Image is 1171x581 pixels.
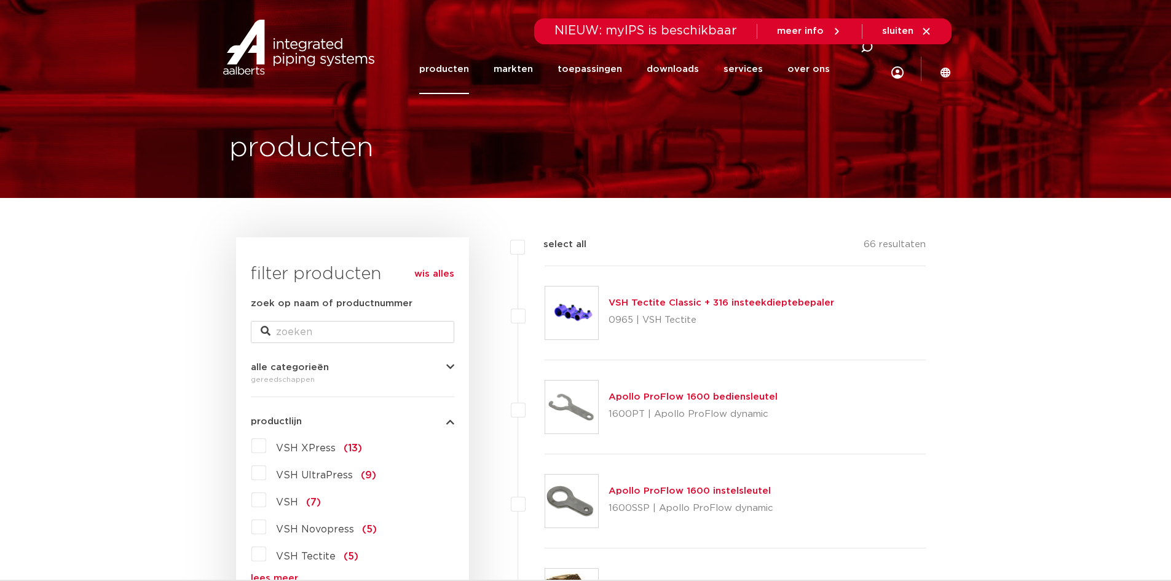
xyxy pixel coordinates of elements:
p: 1600SSP | Apollo ProFlow dynamic [609,499,773,518]
span: VSH Tectite [276,551,336,561]
input: zoeken [251,321,454,343]
a: over ons [787,44,830,94]
a: Apollo ProFlow 1600 instelsleutel [609,486,771,496]
img: Thumbnail for Apollo ProFlow 1600 instelsleutel [545,475,598,528]
a: sluiten [882,26,932,37]
p: 66 resultaten [864,237,926,256]
p: 0965 | VSH Tectite [609,310,834,330]
span: VSH [276,497,298,507]
img: Thumbnail for VSH Tectite Classic + 316 insteekdieptebepaler [545,287,598,339]
span: (7) [306,497,321,507]
a: Apollo ProFlow 1600 bediensleutel [609,392,778,401]
button: productlijn [251,417,454,426]
a: downloads [647,44,699,94]
img: Thumbnail for Apollo ProFlow 1600 bediensleutel [545,381,598,433]
span: (13) [344,443,362,453]
p: 1600PT | Apollo ProFlow dynamic [609,405,778,424]
span: (9) [361,470,376,480]
span: VSH UltraPress [276,470,353,480]
span: NIEUW: myIPS is beschikbaar [554,25,737,37]
label: select all [525,237,586,252]
a: services [723,44,763,94]
a: VSH Tectite Classic + 316 insteekdieptebepaler [609,298,834,307]
span: VSH XPress [276,443,336,453]
span: (5) [344,551,358,561]
nav: Menu [419,44,830,94]
span: alle categorieën [251,363,329,372]
label: zoek op naam of productnummer [251,296,412,311]
h1: producten [229,128,374,168]
div: gereedschappen [251,372,454,387]
button: alle categorieën [251,363,454,372]
div: my IPS [891,41,904,98]
span: productlijn [251,417,302,426]
h3: filter producten [251,262,454,287]
a: toepassingen [558,44,622,94]
span: sluiten [882,26,913,36]
a: wis alles [414,267,454,282]
span: meer info [777,26,824,36]
a: meer info [777,26,842,37]
a: producten [419,44,469,94]
span: (5) [362,524,377,534]
a: markten [494,44,533,94]
span: VSH Novopress [276,524,354,534]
